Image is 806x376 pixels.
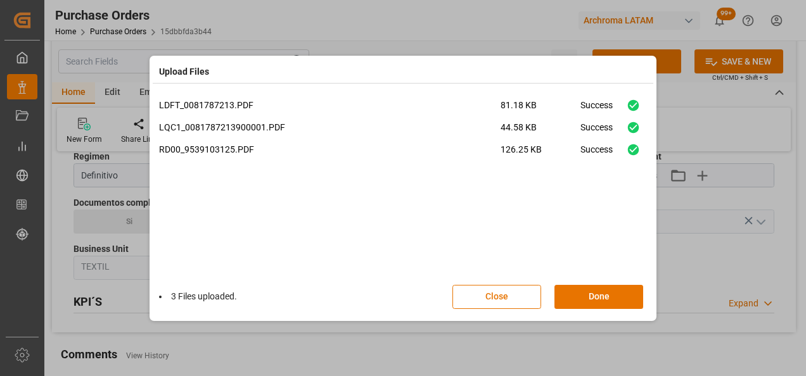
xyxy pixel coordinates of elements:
[580,143,613,165] div: Success
[452,285,541,309] button: Close
[501,121,580,143] span: 44.58 KB
[159,99,501,112] p: LDFT_0081787213.PDF
[159,290,237,303] li: 3 Files uploaded.
[159,65,209,78] h4: Upload Files
[580,99,613,121] div: Success
[159,143,501,156] p: RD00_9539103125.PDF
[501,143,580,165] span: 126.25 KB
[554,285,643,309] button: Done
[159,121,501,134] p: LQC1_0081787213900001.PDF
[580,121,613,143] div: Success
[501,99,580,121] span: 81.18 KB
